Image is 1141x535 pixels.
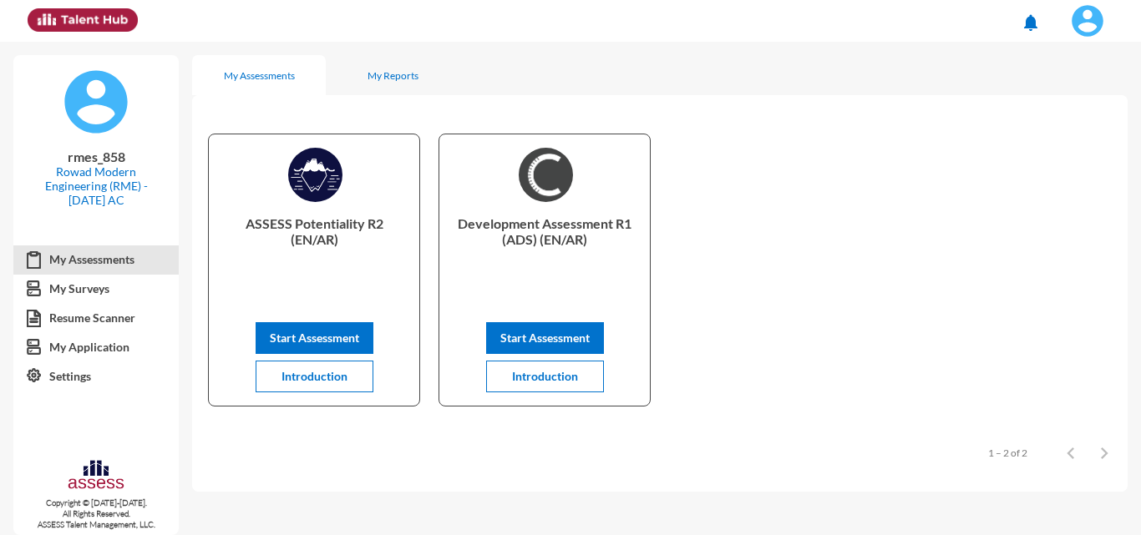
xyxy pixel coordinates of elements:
img: default%20profile%20image.svg [63,68,129,135]
p: ASSESS Potentiality R2 (EN/AR) [222,215,406,282]
button: Previous page [1054,436,1088,469]
p: Copyright © [DATE]-[DATE]. All Rights Reserved. ASSESS Talent Management, LLC. [13,497,179,530]
p: Development Assessment R1 (ADS) (EN/AR) [453,215,636,282]
span: Start Assessment [500,331,590,345]
a: My Assessments [13,245,179,275]
button: Start Assessment [486,322,604,354]
button: Introduction [486,361,604,392]
p: rmes_858 [27,149,165,164]
span: Start Assessment [270,331,359,345]
span: Introduction [512,369,578,383]
p: Rowad Modern Engineering (RME) - [DATE] AC [27,164,165,207]
img: c18e5490-1be3-11ed-ac5f-1d8f5a949683_ASSESS%20Potentiality%20R2 [288,148,342,202]
a: My Surveys [13,274,179,304]
div: 1 – 2 of 2 [988,447,1027,459]
a: Resume Scanner [13,303,179,333]
img: b25e5850-a909-11ec-bfa0-69f8d1d8e64b_Development%20Assessment%20R1%20(ADS) [519,148,573,202]
div: My Reports [368,69,418,82]
a: My Application [13,332,179,362]
mat-icon: notifications [1021,13,1041,33]
button: Next page [1088,436,1121,469]
img: assesscompany-logo.png [67,458,124,494]
span: Introduction [281,369,347,383]
div: My Assessments [224,69,295,82]
a: Start Assessment [256,331,373,345]
button: Start Assessment [256,322,373,354]
button: Introduction [256,361,373,392]
a: Settings [13,361,179,391]
a: Start Assessment [486,331,604,345]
